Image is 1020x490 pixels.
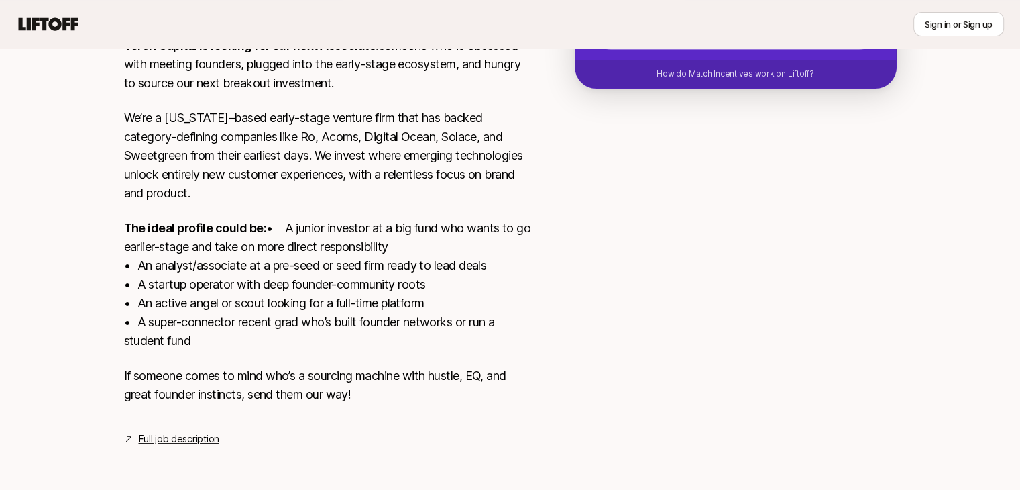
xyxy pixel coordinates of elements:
strong: The ideal profile could be: [124,221,266,235]
button: Sign in or Sign up [913,12,1004,36]
p: We’re a [US_STATE]–based early-stage venture firm that has backed category-defining companies lik... [124,109,532,203]
p: If someone comes to mind who’s a sourcing machine with hustle, EQ, and great founder instincts, s... [124,366,532,404]
p: • A junior investor at a big fund who wants to go earlier-stage and take on more direct responsib... [124,219,532,350]
a: Full job description [139,431,219,447]
p: How do Match Incentives work on Liftoff? [657,68,813,80]
p: someone who is obsessed with meeting founders, plugged into the early-stage ecosystem, and hungry... [124,36,532,93]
